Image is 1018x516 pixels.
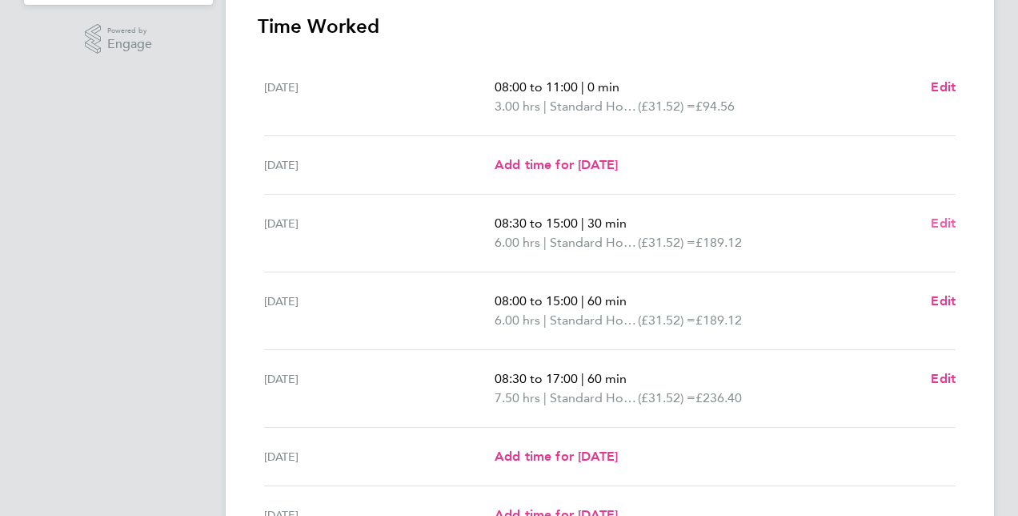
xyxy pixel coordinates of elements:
span: 08:00 to 15:00 [495,293,578,308]
span: 7.50 hrs [495,390,540,405]
span: 6.00 hrs [495,312,540,328]
a: Add time for [DATE] [495,155,618,175]
span: 08:30 to 15:00 [495,216,578,231]
span: Standard Hourly [550,233,638,252]
span: Standard Hourly [550,97,638,116]
span: 6.00 hrs [495,235,540,250]
span: | [543,235,547,250]
div: [DATE] [264,369,495,408]
a: Edit [931,369,956,389]
span: Powered by [107,24,152,38]
a: Edit [931,78,956,97]
span: | [581,79,584,95]
span: £94.56 [695,99,735,114]
span: Add time for [DATE] [495,449,618,464]
span: Edit [931,371,956,386]
span: (£31.52) = [638,312,695,328]
span: £189.12 [695,312,742,328]
span: | [543,390,547,405]
span: | [581,293,584,308]
a: Add time for [DATE] [495,447,618,466]
h3: Time Worked [258,14,962,39]
span: 08:30 to 17:00 [495,371,578,386]
div: [DATE] [264,78,495,116]
div: [DATE] [264,447,495,466]
span: 60 min [587,371,627,386]
span: £236.40 [695,390,742,405]
a: Edit [931,214,956,233]
span: Standard Hourly [550,311,638,330]
div: [DATE] [264,214,495,252]
span: Edit [931,216,956,231]
span: | [543,312,547,328]
a: Powered byEngage [85,24,153,54]
span: Engage [107,38,152,51]
span: Edit [931,79,956,95]
a: Edit [931,292,956,311]
div: [DATE] [264,292,495,330]
span: Standard Hourly [550,389,638,408]
span: Edit [931,293,956,308]
span: 60 min [587,293,627,308]
span: | [581,371,584,386]
span: 0 min [587,79,619,95]
div: [DATE] [264,155,495,175]
span: (£31.52) = [638,99,695,114]
span: 30 min [587,216,627,231]
span: Add time for [DATE] [495,157,618,172]
span: | [543,99,547,114]
span: (£31.52) = [638,390,695,405]
span: £189.12 [695,235,742,250]
span: 3.00 hrs [495,99,540,114]
span: 08:00 to 11:00 [495,79,578,95]
span: (£31.52) = [638,235,695,250]
span: | [581,216,584,231]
